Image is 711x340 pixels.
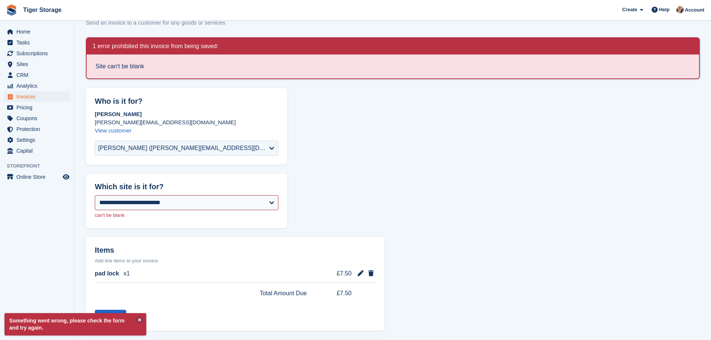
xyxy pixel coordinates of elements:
[4,26,71,37] a: menu
[16,59,61,69] span: Sites
[4,91,71,102] a: menu
[4,70,71,80] a: menu
[95,110,278,118] p: [PERSON_NAME]
[96,62,690,71] li: Site can't be blank
[323,289,352,298] span: £7.50
[260,289,307,298] span: Total Amount Due
[95,127,131,134] a: View customer
[16,113,61,124] span: Coupons
[7,162,74,170] span: Storefront
[4,48,71,59] a: menu
[685,6,704,14] span: Account
[20,4,65,16] a: Tiger Storage
[16,37,61,48] span: Tasks
[62,172,71,181] a: Preview store
[4,135,71,145] a: menu
[4,113,71,124] a: menu
[98,144,269,153] div: [PERSON_NAME] ([PERSON_NAME][EMAIL_ADDRESS][DOMAIN_NAME])
[86,19,225,27] p: Send an invoice to a customer for any goods or services
[16,70,61,80] span: CRM
[16,172,61,182] span: Online Store
[93,43,218,50] h2: 1 error prohibited this invoice from being saved:
[124,269,130,278] span: x1
[4,102,71,113] a: menu
[4,172,71,182] a: menu
[16,91,61,102] span: Invoices
[4,313,146,336] p: Something went wrong, please check the form and try again.
[4,59,71,69] a: menu
[16,81,61,91] span: Analytics
[95,183,278,191] h2: Which site is it for?
[95,97,278,106] h2: Who is it for?
[95,212,278,219] p: can't be blank
[95,257,375,265] p: Add line items to your invoice.
[323,269,352,278] span: £7.50
[4,146,71,156] a: menu
[622,6,637,13] span: Create
[16,124,61,134] span: Protection
[16,26,61,37] span: Home
[95,118,278,127] p: [PERSON_NAME][EMAIL_ADDRESS][DOMAIN_NAME]
[16,48,61,59] span: Subscriptions
[95,269,119,278] span: pad lock
[4,124,71,134] a: menu
[16,102,61,113] span: Pricing
[4,81,71,91] a: menu
[95,246,375,256] h2: Items
[16,135,61,145] span: Settings
[676,6,684,13] img: Becky Martin
[16,146,61,156] span: Capital
[4,37,71,48] a: menu
[659,6,670,13] span: Help
[6,4,17,16] img: stora-icon-8386f47178a22dfd0bd8f6a31ec36ba5ce8667c1dd55bd0f319d3a0aa187defe.svg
